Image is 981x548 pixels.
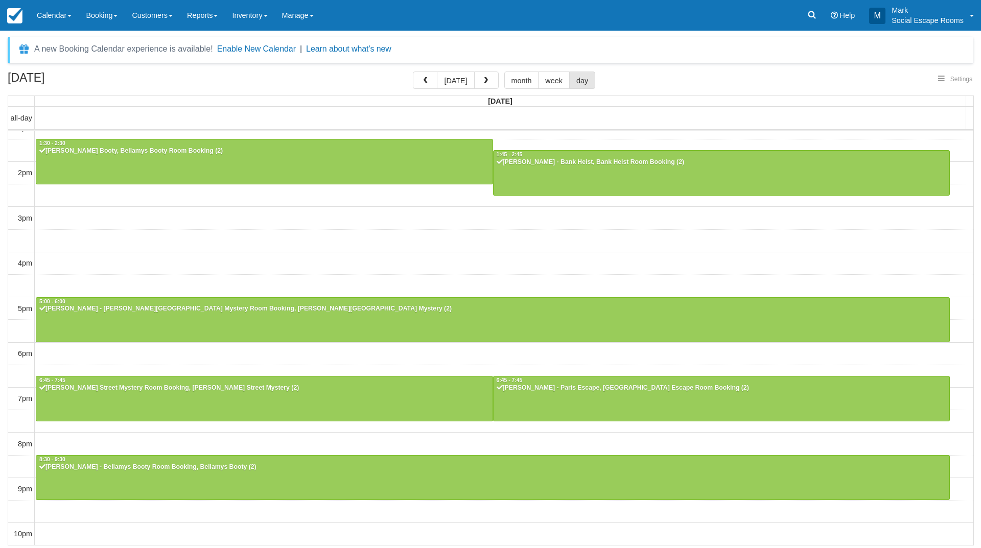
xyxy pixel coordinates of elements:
[39,147,490,155] div: [PERSON_NAME] Booty, Bellamys Booty Room Booking (2)
[493,376,950,421] a: 6:45 - 7:45[PERSON_NAME] - Paris Escape, [GEOGRAPHIC_DATA] Escape Room Booking (2)
[39,377,65,383] span: 6:45 - 7:45
[892,5,964,15] p: Mark
[34,43,213,55] div: A new Booking Calendar experience is available!
[569,72,595,89] button: day
[496,158,947,166] div: [PERSON_NAME] - Bank Heist, Bank Heist Room Booking (2)
[39,457,65,462] span: 8:30 - 9:30
[306,44,391,53] a: Learn about what's new
[488,97,512,105] span: [DATE]
[36,297,950,342] a: 5:00 - 6:00[PERSON_NAME] - [PERSON_NAME][GEOGRAPHIC_DATA] Mystery Room Booking, [PERSON_NAME][GEO...
[39,299,65,304] span: 5:00 - 6:00
[840,11,855,19] span: Help
[496,384,947,392] div: [PERSON_NAME] - Paris Escape, [GEOGRAPHIC_DATA] Escape Room Booking (2)
[950,76,972,83] span: Settings
[437,72,474,89] button: [DATE]
[18,485,32,493] span: 9pm
[831,12,838,19] i: Help
[497,377,523,383] span: 6:45 - 7:45
[36,455,950,500] a: 8:30 - 9:30[PERSON_NAME] - Bellamys Booty Room Booking, Bellamys Booty (2)
[14,530,32,538] span: 10pm
[300,44,302,53] span: |
[892,15,964,26] p: Social Escape Rooms
[18,214,32,222] span: 3pm
[504,72,539,89] button: month
[217,44,296,54] button: Enable New Calendar
[36,139,493,184] a: 1:30 - 2:30[PERSON_NAME] Booty, Bellamys Booty Room Booking (2)
[18,440,32,448] span: 8pm
[932,72,978,87] button: Settings
[39,384,490,392] div: [PERSON_NAME] Street Mystery Room Booking, [PERSON_NAME] Street Mystery (2)
[18,304,32,313] span: 5pm
[18,349,32,358] span: 6pm
[39,140,65,146] span: 1:30 - 2:30
[493,150,950,195] a: 1:45 - 2:45[PERSON_NAME] - Bank Heist, Bank Heist Room Booking (2)
[497,152,523,157] span: 1:45 - 2:45
[36,376,493,421] a: 6:45 - 7:45[PERSON_NAME] Street Mystery Room Booking, [PERSON_NAME] Street Mystery (2)
[18,259,32,267] span: 4pm
[11,114,32,122] span: all-day
[538,72,570,89] button: week
[869,8,885,24] div: M
[18,169,32,177] span: 2pm
[39,463,947,471] div: [PERSON_NAME] - Bellamys Booty Room Booking, Bellamys Booty (2)
[8,72,137,90] h2: [DATE]
[39,305,947,313] div: [PERSON_NAME] - [PERSON_NAME][GEOGRAPHIC_DATA] Mystery Room Booking, [PERSON_NAME][GEOGRAPHIC_DAT...
[18,394,32,402] span: 7pm
[7,8,22,23] img: checkfront-main-nav-mini-logo.png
